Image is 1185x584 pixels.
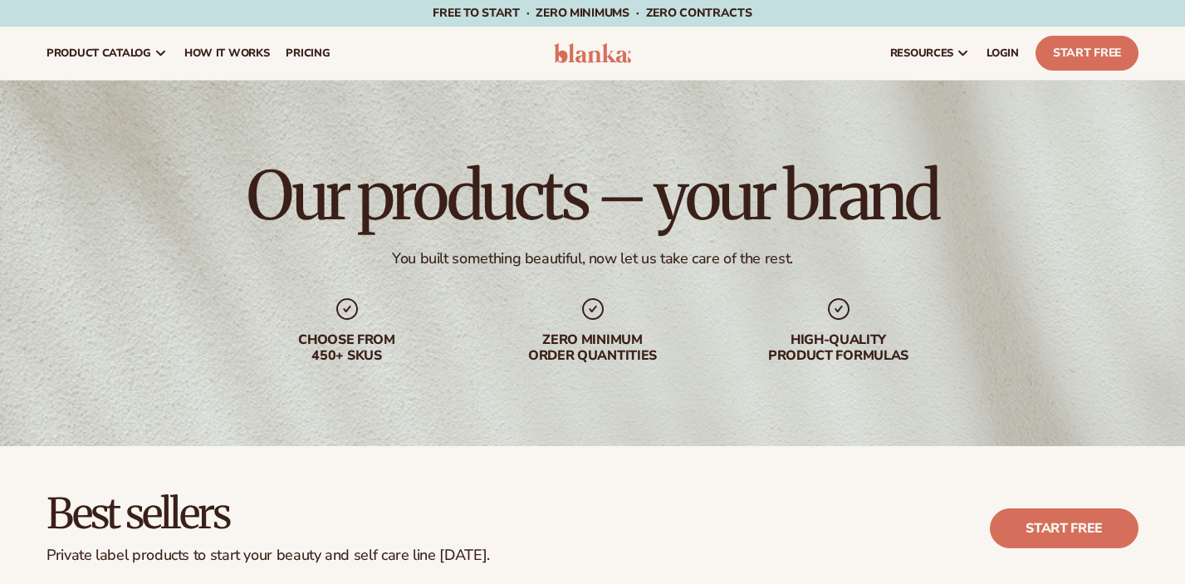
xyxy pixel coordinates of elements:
span: product catalog [47,47,151,60]
a: product catalog [38,27,176,80]
img: logo [554,43,632,63]
div: Choose from 450+ Skus [241,332,453,364]
a: How It Works [176,27,278,80]
span: resources [890,47,953,60]
div: You built something beautiful, now let us take care of the rest. [392,249,793,268]
span: Free to start · ZERO minimums · ZERO contracts [433,5,752,21]
a: Start free [990,508,1138,548]
div: Zero minimum order quantities [487,332,699,364]
h2: Best sellers [47,493,490,537]
a: resources [882,27,978,80]
div: High-quality product formulas [732,332,945,364]
a: pricing [277,27,338,80]
h1: Our products – your brand [247,163,938,229]
a: LOGIN [978,27,1027,80]
a: Start Free [1036,36,1138,71]
span: How It Works [184,47,270,60]
div: Private label products to start your beauty and self care line [DATE]. [47,547,490,565]
span: LOGIN [987,47,1019,60]
span: pricing [286,47,330,60]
